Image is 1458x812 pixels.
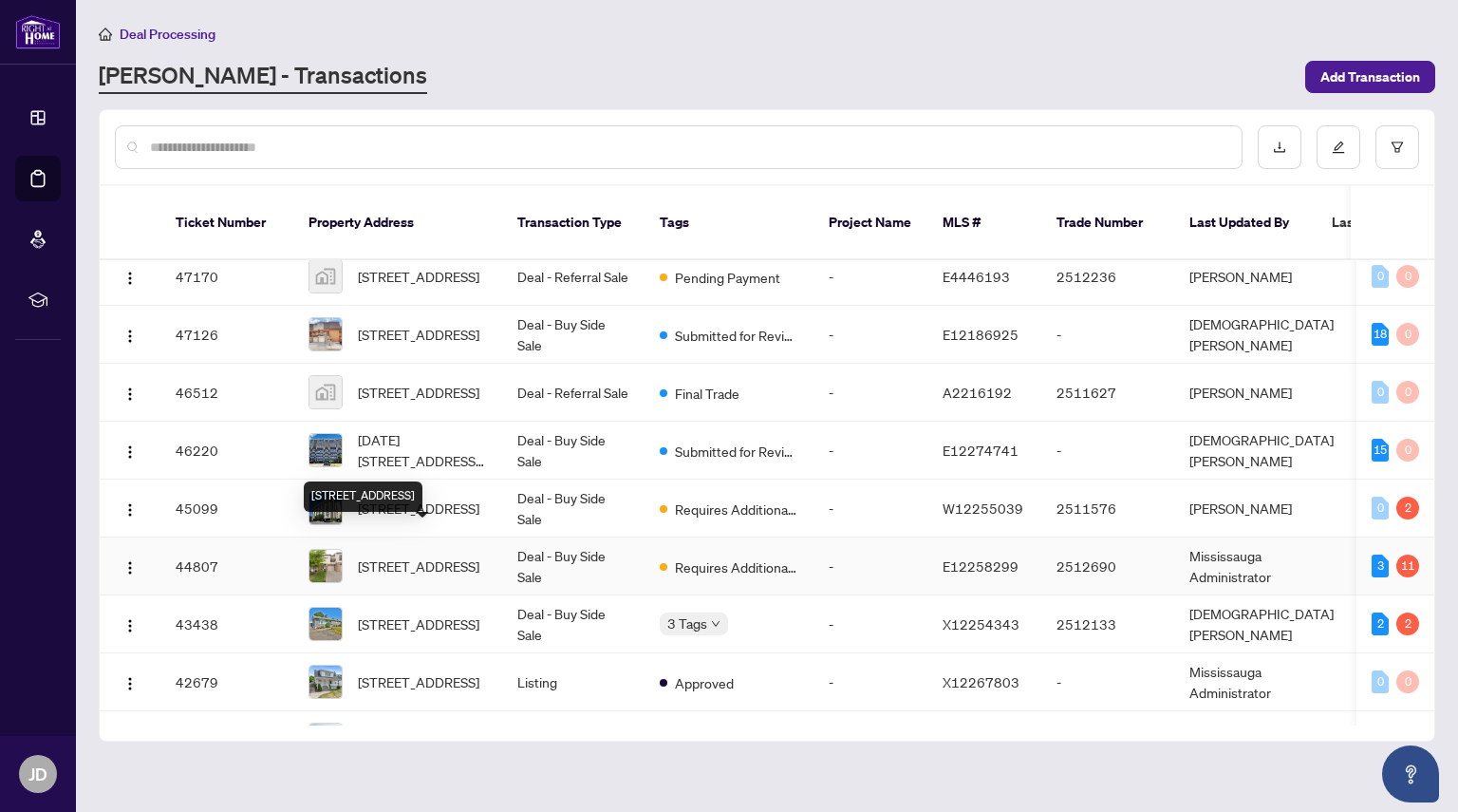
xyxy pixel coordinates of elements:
th: Ticket Number [160,186,293,260]
img: thumbnail-img [309,260,342,293]
td: - [813,364,927,422]
td: - [1041,422,1174,480]
div: [STREET_ADDRESS] [304,482,422,512]
th: Transaction Type [502,186,645,260]
img: logo [15,14,61,49]
th: MLS # [927,186,1041,260]
div: 0 [1372,497,1389,519]
span: Final Trade [675,383,739,404]
td: Deal - Buy Side Sale [502,422,645,480]
td: - [813,480,927,538]
div: 2 [1396,613,1419,635]
th: Trade Number [1041,186,1174,260]
span: [STREET_ADDRESS] [358,382,479,403]
td: 2511627 [1041,364,1174,422]
td: 47170 [160,248,293,306]
span: E12186925 [943,326,1019,343]
div: 0 [1396,323,1419,346]
button: Logo [115,609,145,639]
td: 42679 [160,653,293,711]
div: 3 [1372,555,1389,577]
div: 0 [1396,381,1419,404]
td: 2511576 [1041,480,1174,538]
td: - [813,595,927,653]
td: 2512133 [1041,595,1174,653]
button: filter [1375,125,1419,169]
td: [PERSON_NAME] [1174,711,1349,769]
span: A2216192 [943,384,1012,401]
img: thumbnail-img [309,666,342,698]
div: 18 [1372,323,1389,346]
img: Logo [122,618,138,633]
span: Requires Additional Docs [675,557,798,577]
span: Requires Additional Docs [675,499,798,519]
button: Logo [115,319,145,349]
td: Mississauga Administrator [1174,538,1349,595]
button: download [1258,125,1301,169]
td: - [813,306,927,364]
span: home [99,28,112,41]
td: Listing [502,653,645,711]
button: Logo [115,725,145,755]
img: Logo [122,676,138,691]
span: down [711,619,720,629]
td: Deal - Buy Side Sale [502,306,645,364]
span: Last Modified Date [1332,212,1448,233]
td: - [813,653,927,711]
span: W12255039 [943,500,1023,517]
span: Deal Processing [120,26,215,43]
td: 47126 [160,306,293,364]
div: 0 [1372,265,1389,288]
span: [STREET_ADDRESS][PERSON_NAME] [358,719,487,761]
span: [DATE][STREET_ADDRESS][DATE] [358,429,487,471]
span: [STREET_ADDRESS] [358,266,479,287]
td: 2512236 [1041,248,1174,306]
img: Logo [122,560,138,576]
img: thumbnail-img [309,434,342,466]
td: [DEMOGRAPHIC_DATA][PERSON_NAME] [1174,422,1349,480]
td: 42338 [160,711,293,769]
div: 11 [1396,555,1419,577]
span: E4446193 [943,268,1010,285]
td: [DEMOGRAPHIC_DATA][PERSON_NAME] [1174,306,1349,364]
td: Deal - Buy Side Sale [502,595,645,653]
td: 43438 [160,595,293,653]
th: Tags [645,186,813,260]
button: Logo [115,667,145,697]
span: [STREET_ADDRESS] [358,614,479,634]
div: 0 [1396,439,1419,462]
button: Logo [115,261,145,292]
td: 46220 [160,422,293,480]
span: edit [1332,141,1345,154]
div: 2 [1372,613,1389,635]
td: Deal - Referral Sale [502,364,645,422]
button: Add Transaction [1305,61,1435,93]
img: thumbnail-img [309,376,342,408]
td: - [813,711,927,769]
span: Approved [675,672,734,693]
img: thumbnail-img [309,608,342,640]
td: - [813,248,927,306]
td: 46512 [160,364,293,422]
a: [PERSON_NAME] - Transactions [99,60,427,94]
td: 45099 [160,480,293,538]
span: X12267803 [943,673,1019,690]
span: [STREET_ADDRESS] [358,324,479,345]
td: [PERSON_NAME] [1174,364,1349,422]
img: Logo [122,329,138,344]
th: Last Updated By [1174,186,1317,260]
button: edit [1317,125,1360,169]
img: Logo [122,444,138,460]
button: Logo [115,493,145,523]
td: - [813,538,927,595]
td: 44807 [160,538,293,595]
img: Logo [122,502,138,518]
span: Submitted for Review [675,325,798,346]
td: Deal - Buy Side Sale [502,480,645,538]
div: 2 [1396,497,1419,519]
td: - [813,422,927,480]
img: Logo [122,271,138,286]
span: download [1273,141,1286,154]
td: 2512690 [1041,538,1174,595]
img: Logo [122,387,138,402]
